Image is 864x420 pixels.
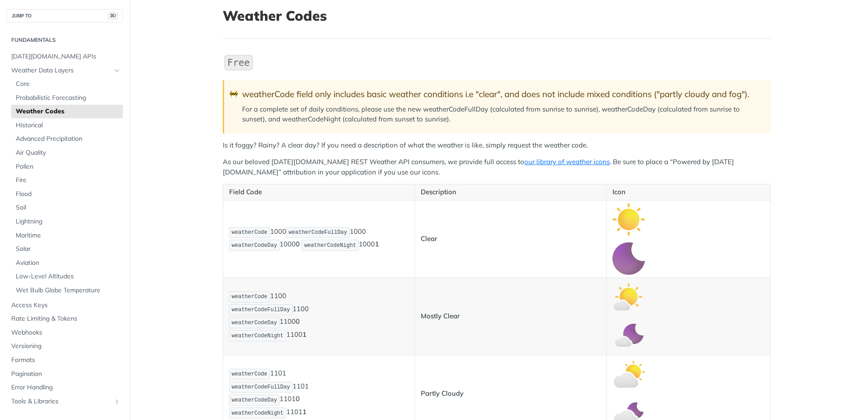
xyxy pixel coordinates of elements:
strong: 1 [302,408,306,416]
a: Error Handling [7,381,123,394]
p: As our beloved [DATE][DOMAIN_NAME] REST Weather API consumers, we provide full access to . Be sur... [223,157,771,177]
span: Probabilistic Forecasting [16,94,121,103]
span: Solar [16,245,121,254]
span: Expand image [612,214,645,223]
span: Aviation [16,259,121,268]
button: JUMP TO⌘/ [7,9,123,22]
h1: Weather Codes [223,8,771,24]
span: Pollen [16,162,121,171]
div: weatherCode field only includes basic weather conditions i.e "clear", and does not include mixed ... [242,89,762,99]
a: Lightning [11,215,123,228]
span: Lightning [16,217,121,226]
span: 🚧 [229,89,238,99]
span: weatherCode [232,294,267,300]
span: weatherCodeFullDay [289,229,347,236]
a: Weather Codes [11,105,123,118]
span: Fire [16,176,121,185]
p: Description [421,187,600,197]
span: ⌘/ [108,12,118,20]
a: Core [11,77,123,91]
span: weatherCode [232,371,267,377]
span: weatherCodeDay [232,242,277,249]
p: Is it foggy? Rainy? A clear day? If you need a description of what the weather is like, simply re... [223,140,771,151]
strong: Clear [421,234,437,243]
p: 1000 1000 1000 1000 [229,226,409,252]
span: Webhooks [11,328,121,337]
p: Field Code [229,187,409,197]
a: Low-Level Altitudes [11,270,123,283]
strong: 0 [296,317,300,326]
a: Versioning [7,340,123,353]
span: weatherCodeFullDay [232,307,290,313]
a: Probabilistic Forecasting [11,91,123,105]
span: Weather Data Layers [11,66,111,75]
span: Historical [16,121,121,130]
h2: Fundamentals [7,36,123,44]
span: Expand image [612,369,645,378]
a: Webhooks [7,326,123,340]
span: Low-Level Altitudes [16,272,121,281]
span: weatherCodeDay [232,397,277,403]
img: mostly_clear_night [612,320,645,352]
span: Advanced Precipitation [16,134,121,143]
span: weatherCodeFullDay [232,384,290,390]
a: Advanced Precipitation [11,132,123,146]
a: Rate Limiting & Tokens [7,312,123,326]
strong: 1 [375,240,379,249]
a: Maritime [11,229,123,242]
span: Weather Codes [16,107,121,116]
span: Access Keys [11,301,121,310]
p: 1101 1101 1101 1101 [229,368,409,420]
span: Rate Limiting & Tokens [11,314,121,323]
span: Expand image [612,254,645,262]
p: For a complete set of daily conditions, please use the new weatherCodeFullDay (calculated from su... [242,104,762,125]
strong: Partly Cloudy [421,389,463,398]
p: 1100 1100 1100 1100 [229,290,409,342]
a: Weather Data LayersHide subpages for Weather Data Layers [7,64,123,77]
p: Icon [612,187,765,197]
a: Air Quality [11,146,123,160]
a: our library of weather icons [524,157,610,166]
button: Show subpages for Tools & Libraries [113,398,121,405]
a: Historical [11,119,123,132]
span: Versioning [11,342,121,351]
strong: 0 [296,240,300,249]
img: clear_night [612,242,645,275]
span: weatherCodeNight [304,242,356,249]
a: Access Keys [7,299,123,312]
span: Expand image [612,408,645,417]
span: Wet Bulb Globe Temperature [16,286,121,295]
span: weatherCodeDay [232,320,277,326]
span: Flood [16,190,121,199]
strong: 1 [302,331,306,339]
img: mostly_clear_day [612,281,645,313]
strong: Mostly Clear [421,312,460,320]
span: Expand image [612,331,645,340]
a: Formats [7,353,123,367]
span: Core [16,80,121,89]
span: Air Quality [16,148,121,157]
img: clear_day [612,203,645,236]
span: weatherCodeNight [232,410,283,416]
strong: 0 [296,395,300,403]
span: [DATE][DOMAIN_NAME] APIs [11,52,121,61]
span: Error Handling [11,383,121,392]
a: Aviation [11,256,123,270]
span: Maritime [16,231,121,240]
img: partly_cloudy_day [612,358,645,390]
span: Soil [16,203,121,212]
a: Fire [11,174,123,187]
button: Hide subpages for Weather Data Layers [113,67,121,74]
a: Flood [11,188,123,201]
span: Expand image [612,292,645,300]
a: Tools & LibrariesShow subpages for Tools & Libraries [7,395,123,408]
span: Formats [11,356,121,365]
a: Pagination [7,367,123,381]
a: Wet Bulb Globe Temperature [11,284,123,297]
span: Pagination [11,370,121,379]
a: Solar [11,242,123,256]
a: Soil [11,201,123,214]
span: weatherCodeNight [232,333,283,339]
a: Pollen [11,160,123,174]
span: Tools & Libraries [11,397,111,406]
